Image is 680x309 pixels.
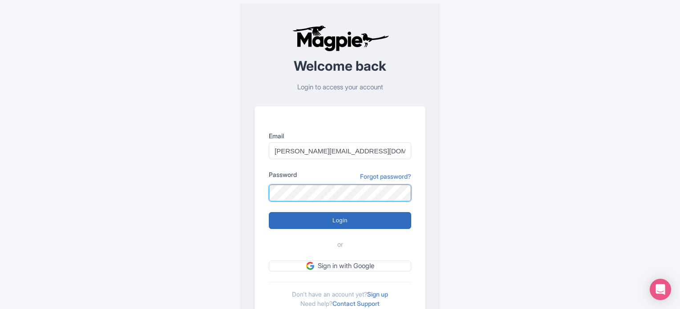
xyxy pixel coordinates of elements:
a: Sign up [367,290,388,298]
a: Contact Support [332,300,380,307]
div: Don't have an account yet? Need help? [269,282,411,308]
p: Login to access your account [255,82,425,92]
img: logo-ab69f6fb50320c5b225c76a69d11143b.png [290,25,390,52]
span: or [337,240,343,250]
input: Login [269,212,411,229]
img: google.svg [306,262,314,270]
a: Sign in with Google [269,261,411,272]
input: you@example.com [269,142,411,159]
label: Password [269,170,297,179]
label: Email [269,131,411,140]
h2: Welcome back [255,59,425,73]
a: Forgot password? [360,172,411,181]
div: Open Intercom Messenger [650,279,671,300]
